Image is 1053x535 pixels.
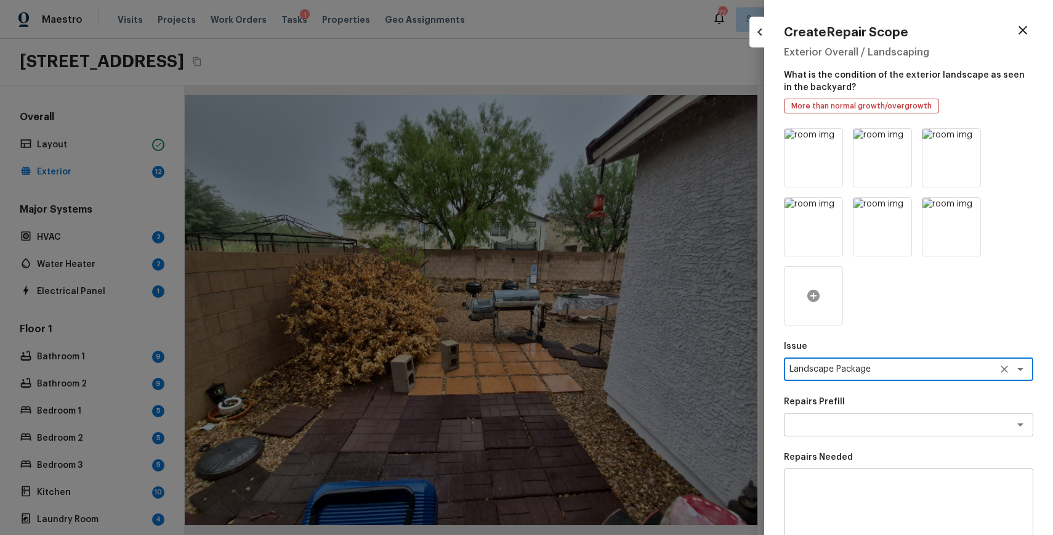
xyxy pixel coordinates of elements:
h5: Exterior Overall / Landscaping [784,46,1033,59]
span: More than normal growth/overgrowth [787,100,936,112]
p: Repairs Needed [784,451,1033,464]
h4: Create Repair Scope [784,25,908,41]
p: Repairs Prefill [784,396,1033,408]
img: room img [785,198,842,256]
p: Issue [784,340,1033,353]
button: Open [1012,361,1029,378]
img: room img [853,129,911,187]
img: room img [785,129,842,187]
img: room img [922,198,980,256]
p: What is the condition of the exterior landscape as seen in the backyard? [784,64,1033,94]
button: Open [1012,416,1029,433]
textarea: Landscape Package [789,363,993,375]
img: room img [853,198,911,256]
img: room img [922,129,980,187]
button: Clear [996,361,1013,378]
